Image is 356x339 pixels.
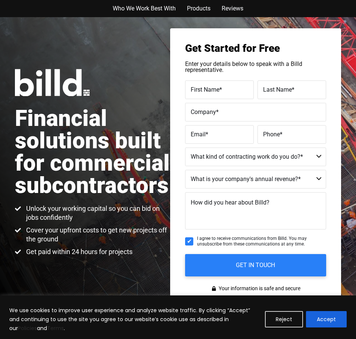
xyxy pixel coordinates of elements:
a: Policies [18,324,37,332]
span: Unlock your working capital so you can bid on jobs confidently [24,204,170,222]
p: Enter your details below to speak with a Billd representative. [185,61,326,73]
span: Your information is safe and secure [217,284,300,294]
button: Accept [306,311,347,327]
input: I agree to receive communications from Billd. You may unsubscribe from these communications at an... [185,237,193,245]
a: Reviews [222,4,243,13]
a: Who We Work Best With [113,4,176,13]
button: Reject [265,311,303,327]
span: First Name [191,86,219,93]
span: Email [191,131,206,138]
input: GET IN TOUCH [185,254,326,276]
h3: Get Started for Free [185,43,326,54]
a: Products [187,4,210,13]
p: We use cookies to improve user experience and analyze website traffic. By clicking “Accept” and c... [9,306,259,333]
span: Company [191,108,216,115]
span: I agree to receive communications from Billd. You may unsubscribe from these communications at an... [197,236,326,247]
h1: Financial solutions built for commercial subcontractors [15,107,170,197]
span: How did you hear about Billd? [191,199,269,206]
span: Get paid within 24 hours for projects [24,247,132,256]
span: Last Name [263,86,292,93]
span: Cover your upfront costs to get new projects off the ground [24,226,170,244]
a: Terms [47,324,64,332]
span: Phone [263,131,280,138]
